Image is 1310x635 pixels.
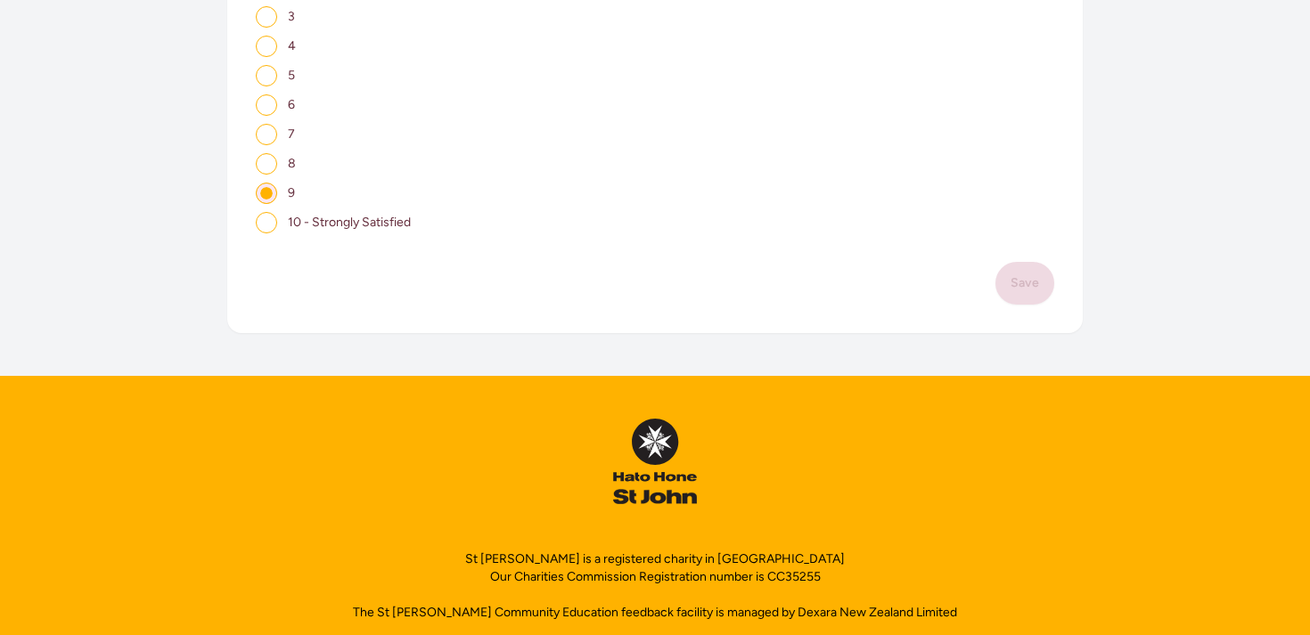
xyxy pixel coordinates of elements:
[288,97,295,112] span: 6
[288,38,296,53] span: 4
[288,156,296,171] span: 8
[288,185,295,200] span: 9
[256,94,277,116] input: 6
[465,550,845,586] p: St [PERSON_NAME] is a registered charity in [GEOGRAPHIC_DATA] Our Charities Commission Registrati...
[288,68,295,83] span: 5
[613,419,696,504] img: InPulse
[288,215,411,230] span: 10 - Strongly Satisfied
[256,6,277,28] input: 3
[256,36,277,57] input: 4
[256,183,277,204] input: 9
[288,9,295,24] span: 3
[353,604,957,622] p: The St [PERSON_NAME] Community Education feedback facility is managed by Dexara New Zealand Limited
[256,153,277,175] input: 8
[288,126,295,142] span: 7
[256,124,277,145] input: 7
[256,212,277,233] input: 10 - Strongly Satisfied
[256,65,277,86] input: 5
